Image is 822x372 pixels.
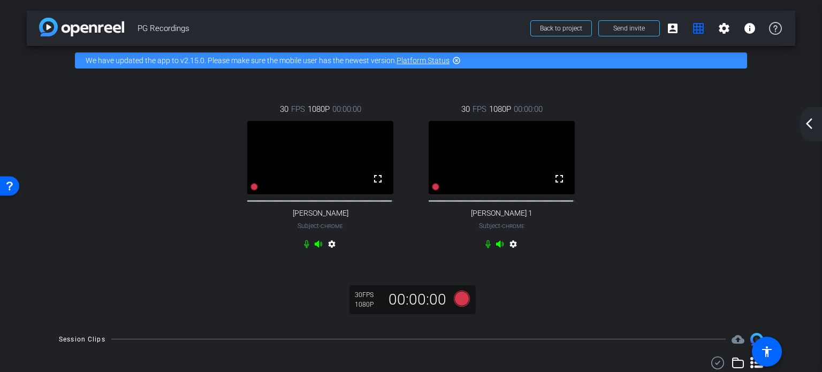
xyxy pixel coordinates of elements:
[382,291,453,309] div: 00:00:00
[298,221,343,231] span: Subject
[514,103,543,115] span: 00:00:00
[507,240,520,253] mat-icon: settings
[325,240,338,253] mat-icon: settings
[500,222,502,230] span: -
[479,221,524,231] span: Subject
[530,20,592,36] button: Back to project
[280,103,288,115] span: 30
[355,300,382,309] div: 1080P
[743,22,756,35] mat-icon: info
[332,103,361,115] span: 00:00:00
[732,333,744,346] span: Destinations for your clips
[666,22,679,35] mat-icon: account_box
[750,333,763,346] img: Session clips
[613,24,645,33] span: Send invite
[760,345,773,358] mat-icon: accessibility
[598,20,660,36] button: Send invite
[293,209,348,218] span: [PERSON_NAME]
[473,103,486,115] span: FPS
[319,222,321,230] span: -
[803,117,816,130] mat-icon: arrow_back_ios_new
[59,334,105,345] div: Session Clips
[452,56,461,65] mat-icon: highlight_off
[308,103,330,115] span: 1080P
[291,103,305,115] span: FPS
[540,25,582,32] span: Back to project
[718,22,730,35] mat-icon: settings
[553,172,566,185] mat-icon: fullscreen
[75,52,747,69] div: We have updated the app to v2.15.0. Please make sure the mobile user has the newest version.
[397,56,450,65] a: Platform Status
[355,291,382,299] div: 30
[471,209,532,218] span: [PERSON_NAME] 1
[371,172,384,185] mat-icon: fullscreen
[732,333,744,346] mat-icon: cloud_upload
[489,103,511,115] span: 1080P
[362,291,374,299] span: FPS
[321,223,343,229] span: Chrome
[461,103,470,115] span: 30
[39,18,124,36] img: app-logo
[502,223,524,229] span: Chrome
[138,18,524,39] span: PG Recordings
[692,22,705,35] mat-icon: grid_on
